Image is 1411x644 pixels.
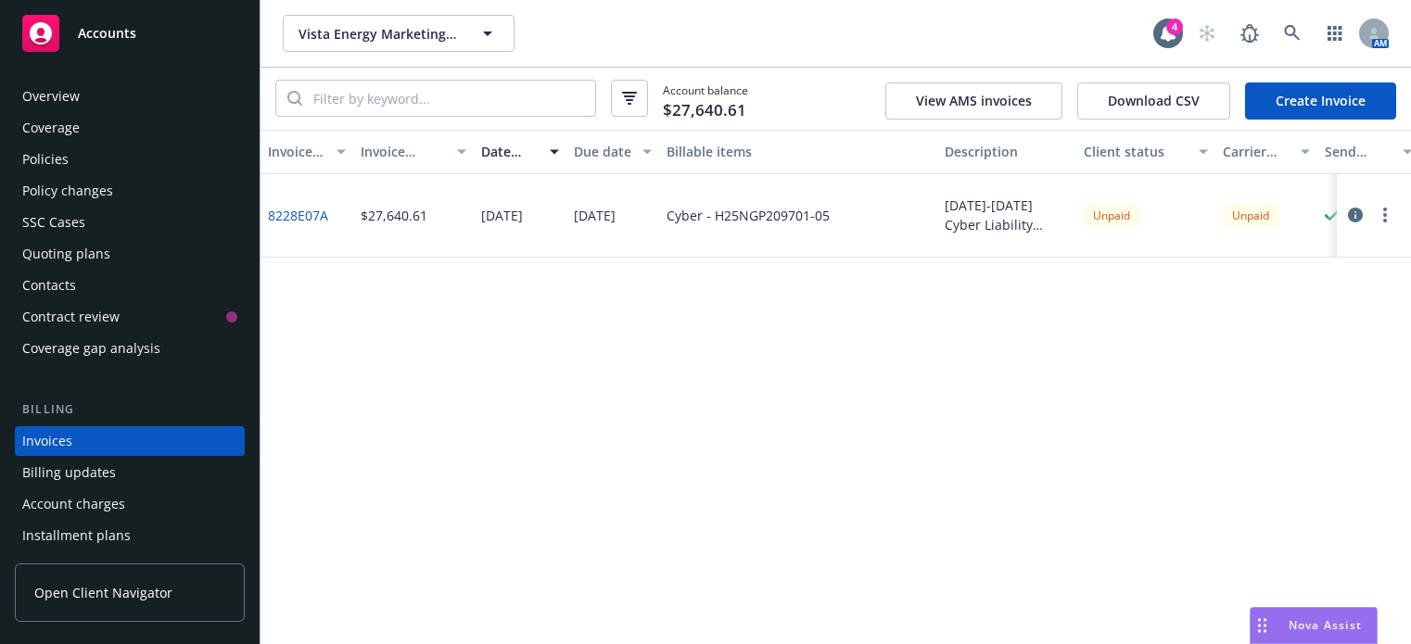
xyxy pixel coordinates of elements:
button: Nova Assist [1250,607,1378,644]
a: Coverage gap analysis [15,334,245,363]
div: Policies [22,145,69,174]
div: Invoice amount [361,142,446,161]
span: Vista Energy Marketing, L.P. [299,24,459,44]
div: SSC Cases [22,208,85,237]
a: Policy changes [15,176,245,206]
div: [DATE]-[DATE] Cyber Liability Renewal [945,196,1069,234]
div: Billable items [667,142,930,161]
a: Contract review [15,302,245,332]
div: Cyber - H25NGP209701-05 [667,206,830,225]
div: Contract review [22,302,120,332]
a: Switch app [1316,15,1354,52]
a: Account charges [15,489,245,519]
a: Overview [15,82,245,111]
div: Unpaid [1084,204,1139,227]
span: Accounts [78,26,136,41]
a: Accounts [15,7,245,59]
div: Quoting plans [22,239,110,269]
button: Billable items [659,130,937,174]
a: Create Invoice [1245,82,1396,120]
a: Installment plans [15,521,245,550]
a: Report a Bug [1231,15,1268,52]
div: Due date [574,142,631,161]
div: 4 [1166,19,1183,35]
div: $27,640.61 [361,206,427,225]
div: Overview [22,82,80,111]
button: Carrier status [1215,130,1317,174]
div: Account charges [22,489,125,519]
div: Invoice ID [268,142,325,161]
div: Billing updates [22,458,116,487]
span: Nova Assist [1289,617,1362,633]
div: Client status [1084,142,1188,161]
a: Policies [15,145,245,174]
button: Description [937,130,1076,174]
button: Date issued [474,130,566,174]
button: Client status [1076,130,1215,174]
button: Due date [566,130,659,174]
a: Coverage [15,113,245,143]
span: $27,640.61 [663,98,746,122]
button: Vista Energy Marketing, L.P. [283,15,515,52]
a: Start snowing [1189,15,1226,52]
div: Contacts [22,271,76,300]
div: Billing [15,400,245,419]
span: Account balance [663,82,748,115]
a: Quoting plans [15,239,245,269]
a: Contacts [15,271,245,300]
div: Date issued [481,142,539,161]
button: Download CSV [1077,82,1230,120]
div: Carrier status [1223,142,1290,161]
a: Invoices [15,426,245,456]
div: Installment plans [22,521,131,550]
div: Send result [1325,142,1392,161]
a: SSC Cases [15,208,245,237]
span: Open Client Navigator [34,583,172,602]
input: Filter by keyword... [302,81,595,116]
div: Policy changes [22,176,113,206]
div: [DATE] [481,206,523,225]
a: Search [1274,15,1311,52]
a: 8228E07A [268,206,328,225]
button: Invoice amount [353,130,474,174]
div: Invoices [22,426,72,456]
a: Billing updates [15,458,245,487]
button: Invoice ID [261,130,353,174]
button: View AMS invoices [885,82,1062,120]
svg: Search [287,91,302,106]
div: Drag to move [1251,608,1274,643]
div: Description [945,142,1069,161]
div: [DATE] [574,206,616,225]
div: Unpaid [1223,204,1278,227]
div: Coverage [22,113,80,143]
div: Coverage gap analysis [22,334,160,363]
